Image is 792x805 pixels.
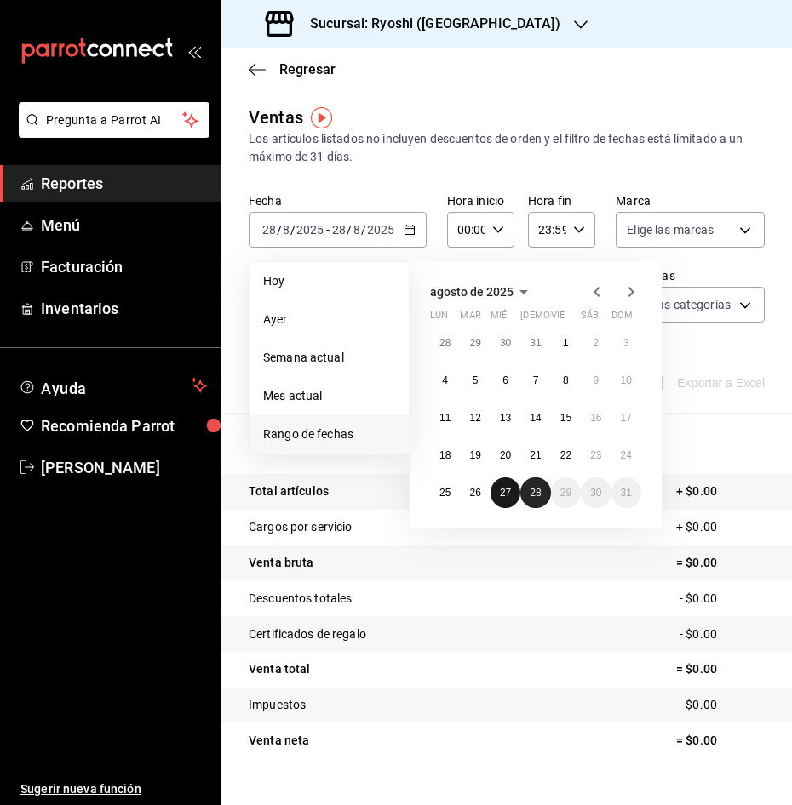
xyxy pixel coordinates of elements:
p: Descuentos totales [249,590,352,608]
span: Rango de fechas [263,425,395,443]
abbr: 28 de julio de 2025 [439,337,451,349]
span: Ayuda [41,375,185,396]
button: 22 de agosto de 2025 [551,440,581,471]
label: Hora inicio [447,195,514,207]
label: Marca [616,195,765,207]
span: Sugerir nueva función [20,780,207,798]
span: Elige las marcas [627,221,714,238]
span: Mes actual [263,387,395,405]
span: Reportes [41,172,207,195]
button: Regresar [249,61,336,77]
button: 25 de agosto de 2025 [430,477,460,508]
span: Semana actual [263,349,395,367]
button: 7 de agosto de 2025 [520,365,550,396]
button: 20 de agosto de 2025 [491,440,520,471]
span: - [326,223,330,237]
p: Venta bruta [249,554,313,572]
button: 19 de agosto de 2025 [460,440,490,471]
img: Tooltip marker [311,107,332,128]
span: agosto de 2025 [430,285,514,299]
button: agosto de 2025 [430,282,534,302]
p: + $0.00 [676,518,765,536]
abbr: 20 de agosto de 2025 [500,449,511,461]
abbr: 11 de agosto de 2025 [439,412,451,424]
p: Venta neta [249,732,309,750]
p: = $0.00 [676,732,765,750]
button: 29 de agosto de 2025 [551,477,581,508]
button: 30 de julio de 2025 [491,328,520,358]
button: 10 de agosto de 2025 [611,365,641,396]
abbr: 24 de agosto de 2025 [621,449,632,461]
abbr: 23 de agosto de 2025 [590,449,601,461]
p: = $0.00 [676,554,765,572]
span: Ayer [263,311,395,328]
button: open_drawer_menu [187,44,201,58]
abbr: 19 de agosto de 2025 [469,449,480,461]
abbr: 2 de agosto de 2025 [593,337,599,349]
p: + $0.00 [676,482,765,500]
p: - $0.00 [680,696,765,714]
abbr: martes [460,310,480,328]
abbr: miércoles [491,310,507,328]
abbr: 13 de agosto de 2025 [500,412,511,424]
abbr: 31 de agosto de 2025 [621,487,632,499]
input: -- [282,223,290,237]
abbr: 10 de agosto de 2025 [621,374,632,386]
button: 3 de agosto de 2025 [611,328,641,358]
abbr: 25 de agosto de 2025 [439,487,451,499]
abbr: 31 de julio de 2025 [530,337,541,349]
abbr: 27 de agosto de 2025 [500,487,511,499]
span: / [290,223,296,237]
abbr: 7 de agosto de 2025 [533,374,539,386]
p: Impuestos [249,696,306,714]
button: 17 de agosto de 2025 [611,402,641,433]
button: 8 de agosto de 2025 [551,365,581,396]
abbr: domingo [611,310,633,328]
button: 12 de agosto de 2025 [460,402,490,433]
abbr: 17 de agosto de 2025 [621,412,632,424]
abbr: sábado [581,310,599,328]
button: 31 de agosto de 2025 [611,477,641,508]
abbr: 30 de julio de 2025 [500,337,511,349]
button: 14 de agosto de 2025 [520,402,550,433]
span: / [277,223,282,237]
p: = $0.00 [676,660,765,678]
h3: Sucursal: Ryoshi ([GEOGRAPHIC_DATA]) [296,14,560,34]
button: 15 de agosto de 2025 [551,402,581,433]
button: 11 de agosto de 2025 [430,402,460,433]
button: 21 de agosto de 2025 [520,440,550,471]
span: / [361,223,366,237]
span: Inventarios [41,297,207,320]
button: 29 de julio de 2025 [460,328,490,358]
input: -- [331,223,347,237]
span: Recomienda Parrot [41,414,207,437]
p: Venta total [249,660,310,678]
button: 30 de agosto de 2025 [581,477,611,508]
abbr: 28 de agosto de 2025 [530,487,541,499]
button: 31 de julio de 2025 [520,328,550,358]
abbr: 29 de julio de 2025 [469,337,480,349]
p: - $0.00 [680,590,765,608]
abbr: 1 de agosto de 2025 [563,337,569,349]
div: Ventas [249,105,303,130]
button: 9 de agosto de 2025 [581,365,611,396]
div: Los artículos listados no incluyen descuentos de orden y el filtro de fechas está limitado a un m... [249,130,765,166]
span: Pregunta a Parrot AI [46,111,183,129]
abbr: viernes [551,310,565,328]
abbr: 18 de agosto de 2025 [439,449,451,461]
button: 24 de agosto de 2025 [611,440,641,471]
input: ---- [366,223,395,237]
input: ---- [296,223,324,237]
abbr: 16 de agosto de 2025 [590,412,601,424]
button: 27 de agosto de 2025 [491,477,520,508]
button: 6 de agosto de 2025 [491,365,520,396]
span: Regresar [279,61,336,77]
abbr: lunes [430,310,448,328]
p: - $0.00 [680,625,765,643]
abbr: 8 de agosto de 2025 [563,374,569,386]
abbr: 22 de agosto de 2025 [560,449,571,461]
button: 13 de agosto de 2025 [491,402,520,433]
abbr: 12 de agosto de 2025 [469,412,480,424]
abbr: jueves [520,310,621,328]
